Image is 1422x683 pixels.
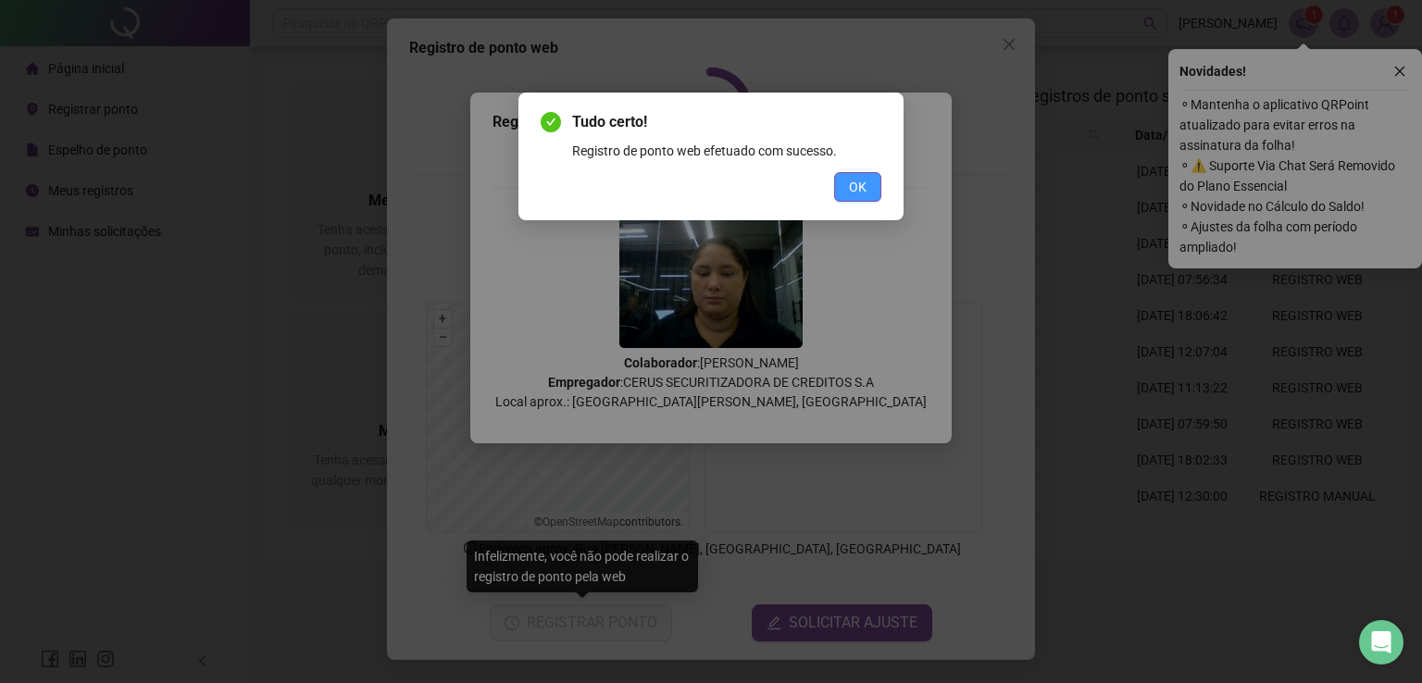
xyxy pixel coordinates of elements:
span: OK [849,177,867,197]
div: Open Intercom Messenger [1359,620,1403,664]
span: check-circle [541,112,561,132]
div: Registro de ponto web efetuado com sucesso. [572,141,881,161]
span: Tudo certo! [572,111,881,133]
button: OK [834,172,881,202]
